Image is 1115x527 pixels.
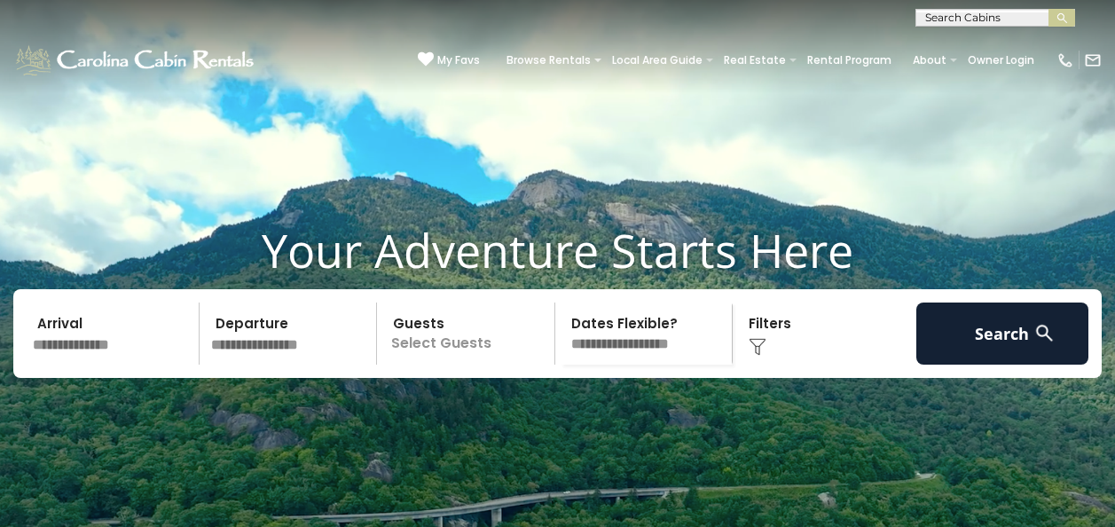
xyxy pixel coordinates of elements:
img: phone-regular-white.png [1056,51,1074,69]
img: mail-regular-white.png [1084,51,1102,69]
a: Owner Login [959,48,1043,73]
img: search-regular-white.png [1033,322,1056,344]
span: My Favs [437,52,480,68]
p: Select Guests [382,303,554,365]
img: White-1-1-2.png [13,43,259,78]
a: Real Estate [715,48,795,73]
a: Rental Program [798,48,900,73]
h1: Your Adventure Starts Here [13,223,1102,278]
a: Local Area Guide [603,48,711,73]
img: filter--v1.png [749,338,766,356]
a: Browse Rentals [498,48,600,73]
a: About [904,48,955,73]
button: Search [916,303,1089,365]
a: My Favs [418,51,480,69]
